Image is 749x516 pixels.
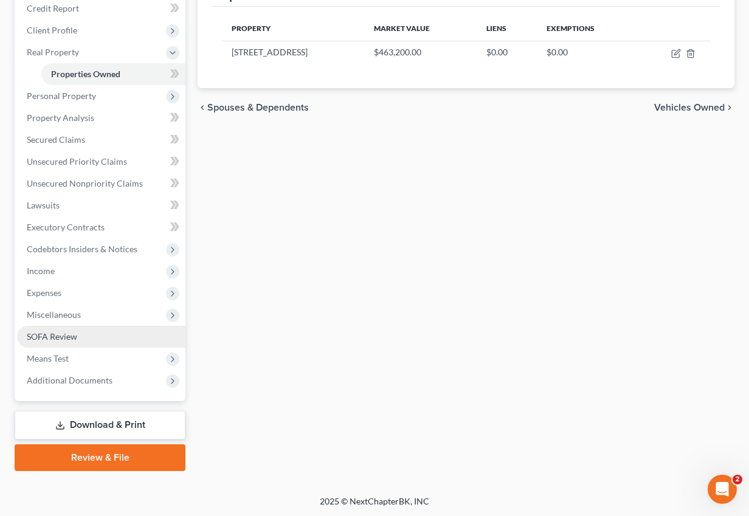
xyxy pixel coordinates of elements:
[17,194,185,216] a: Lawsuits
[725,103,734,112] i: chevron_right
[27,375,112,385] span: Additional Documents
[198,103,309,112] button: chevron_left Spouses & Dependents
[708,475,737,504] iframe: Intercom live chat
[654,103,734,112] button: Vehicles Owned chevron_right
[27,25,77,35] span: Client Profile
[27,178,143,188] span: Unsecured Nonpriority Claims
[17,129,185,151] a: Secured Claims
[477,16,537,41] th: Liens
[198,103,207,112] i: chevron_left
[17,216,185,238] a: Executory Contracts
[207,103,309,112] span: Spouses & Dependents
[17,151,185,173] a: Unsecured Priority Claims
[27,353,69,363] span: Means Test
[27,156,127,167] span: Unsecured Priority Claims
[477,41,537,64] td: $0.00
[27,134,85,145] span: Secured Claims
[222,16,364,41] th: Property
[27,244,137,254] span: Codebtors Insiders & Notices
[364,41,477,64] td: $463,200.00
[27,331,77,342] span: SOFA Review
[222,41,364,64] td: [STREET_ADDRESS]
[27,91,96,101] span: Personal Property
[27,112,94,123] span: Property Analysis
[654,103,725,112] span: Vehicles Owned
[27,222,105,232] span: Executory Contracts
[27,309,81,320] span: Miscellaneous
[27,287,61,298] span: Expenses
[537,16,637,41] th: Exemptions
[537,41,637,64] td: $0.00
[27,3,79,13] span: Credit Report
[27,47,79,57] span: Real Property
[364,16,477,41] th: Market Value
[27,200,60,210] span: Lawsuits
[15,444,185,471] a: Review & File
[17,326,185,348] a: SOFA Review
[41,63,185,85] a: Properties Owned
[733,475,742,484] span: 2
[27,266,55,276] span: Income
[17,107,185,129] a: Property Analysis
[17,173,185,194] a: Unsecured Nonpriority Claims
[51,69,120,79] span: Properties Owned
[15,411,185,439] a: Download & Print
